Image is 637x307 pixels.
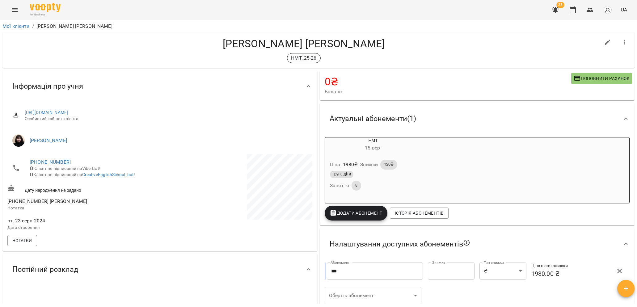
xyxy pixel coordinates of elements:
[25,110,68,115] a: [URL][DOMAIN_NAME]
[30,137,67,143] a: [PERSON_NAME]
[291,54,316,62] p: НМТ_25-26
[7,235,37,246] button: Нотатки
[395,209,444,217] span: Історія абонементів
[2,70,317,102] div: Інформація про учня
[7,198,87,204] span: [PHONE_NUMBER] [PERSON_NAME]
[380,162,397,167] span: 120₴
[12,265,78,274] span: Постійний розклад
[618,4,630,15] button: UA
[320,103,635,135] div: Актуальні абонементи(1)
[30,3,61,12] img: Voopty Logo
[30,13,61,17] span: For Business
[330,209,382,217] span: Додати Абонемент
[330,181,349,190] h6: Заняття
[2,23,635,30] nav: breadcrumb
[479,263,526,280] div: ₴
[7,225,159,231] p: Дата створення
[531,269,604,279] h6: 1980.00 ₴
[32,23,34,30] li: /
[7,37,600,50] h4: [PERSON_NAME] [PERSON_NAME]
[30,159,71,165] a: [PHONE_NUMBER]
[325,137,421,198] button: НМТ15 вер- Ціна1980₴Знижки120₴Група дітиЗаняття8
[531,263,604,269] h6: Ціна після знижки
[352,183,361,188] span: 8
[571,73,632,84] button: Поповнити рахунок
[320,228,635,260] div: Налаштування доступних абонементів
[12,134,25,147] img: Ірина Локтєва
[556,2,564,8] span: 33
[330,160,340,169] h6: Ціна
[30,166,100,171] span: Клієнт не підписаний на ViberBot!
[2,23,30,29] a: Мої клієнти
[325,88,571,95] span: Баланс
[7,205,159,211] p: Нотатка
[621,6,627,13] span: UA
[325,137,421,152] div: НМТ
[463,239,470,246] svg: Якщо не обрано жодного, клієнт зможе побачити всі публічні абонементи
[12,82,83,91] span: Інформація про учня
[365,145,381,151] span: 15 вер -
[343,161,358,168] p: 1980 ₴
[82,172,134,177] a: CreativeEnglishSchool_bot
[603,6,612,14] img: avatar_s.png
[7,217,159,225] span: пт, 23 серп 2024
[390,208,449,219] button: Історія абонементів
[25,116,307,122] span: Особистий кабінет клієнта
[7,2,22,17] button: Menu
[30,172,135,177] span: Клієнт не підписаний на !
[6,183,160,195] div: Дату народження не задано
[325,75,571,88] h4: 0 ₴
[330,114,416,124] span: Актуальні абонементи ( 1 )
[330,171,353,177] span: Група діти
[36,23,112,30] p: [PERSON_NAME] [PERSON_NAME]
[325,287,421,304] div: ​
[330,239,470,249] span: Налаштування доступних абонементів
[325,206,387,221] button: Додати Абонемент
[12,237,32,244] span: Нотатки
[2,254,317,285] div: Постійний розклад
[360,160,378,169] h6: Знижки
[287,53,320,63] div: НМТ_25-26
[574,75,630,82] span: Поповнити рахунок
